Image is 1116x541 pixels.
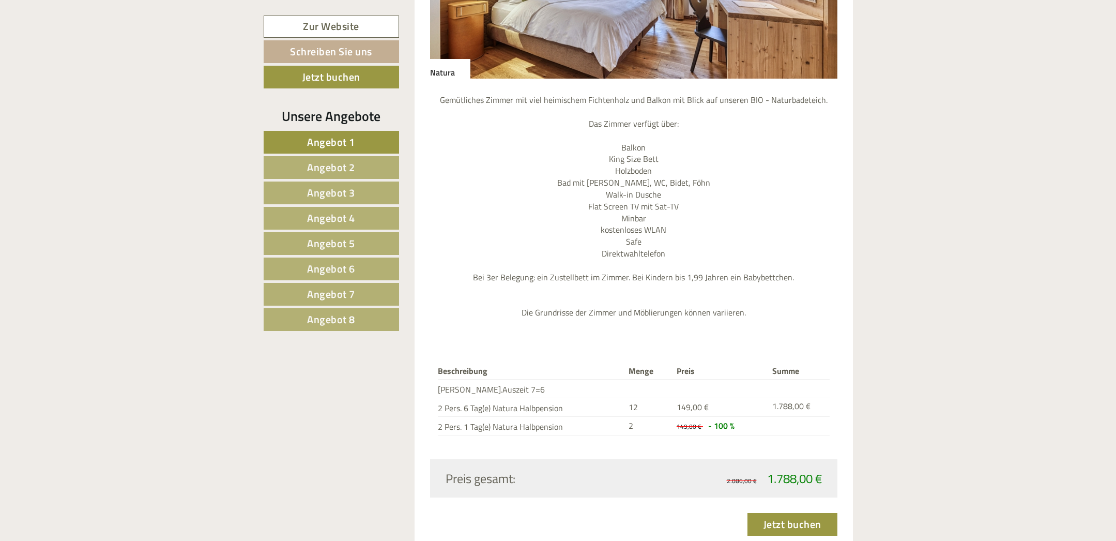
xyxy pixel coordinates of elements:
[430,59,470,79] div: Natura
[438,363,624,379] th: Beschreibung
[767,469,822,488] span: 1.788,00 €
[768,398,830,416] td: 1.788,00 €
[438,470,634,487] div: Preis gesamt:
[307,261,355,277] span: Angebot 6
[677,422,701,431] span: 149,00 €
[438,380,624,398] td: [PERSON_NAME].Auszeit 7=6
[624,416,672,435] td: 2
[624,398,672,416] td: 12
[430,94,837,319] p: Gemütliches Zimmer mit viel heimischem Fichtenholz und Balkon mit Blick auf unseren BIO - Naturba...
[768,363,830,379] th: Summe
[677,401,709,413] span: 149,00 €
[708,419,735,432] span: - 100 %
[672,363,768,379] th: Preis
[747,513,837,536] a: Jetzt buchen
[307,210,355,226] span: Angebot 4
[307,159,355,175] span: Angebot 2
[264,107,399,126] div: Unsere Angebote
[307,286,355,302] span: Angebot 7
[264,66,399,88] a: Jetzt buchen
[307,134,355,150] span: Angebot 1
[727,476,757,486] span: 2.086,00 €
[438,398,624,416] td: 2 Pers. 6 Tag(e) Natura Halbpension
[624,363,672,379] th: Menge
[438,416,624,435] td: 2 Pers. 1 Tag(e) Natura Halbpension
[264,16,399,38] a: Zur Website
[307,311,355,327] span: Angebot 8
[307,235,355,251] span: Angebot 5
[264,40,399,63] a: Schreiben Sie uns
[307,185,355,201] span: Angebot 3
